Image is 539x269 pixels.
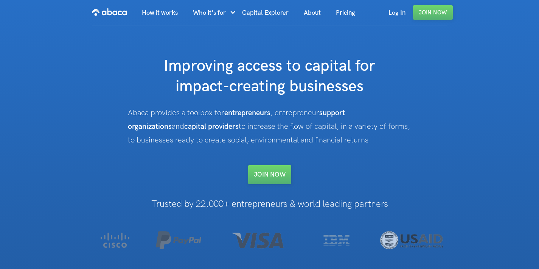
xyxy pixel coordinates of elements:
[248,165,291,184] a: Join NOW
[81,199,458,209] h1: Trusted by 22,000+ entrepreneurs & world leading partners
[224,108,270,117] strong: entrepreneurs
[128,106,412,147] div: Abaca provides a toolbox for , entrepreneur and to increase the flow of capital, in a variety of ...
[184,122,239,131] strong: capital providers
[92,6,127,18] img: Abaca logo
[413,5,453,20] a: Join Now
[118,56,421,97] h1: Improving access to capital for impact-creating businesses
